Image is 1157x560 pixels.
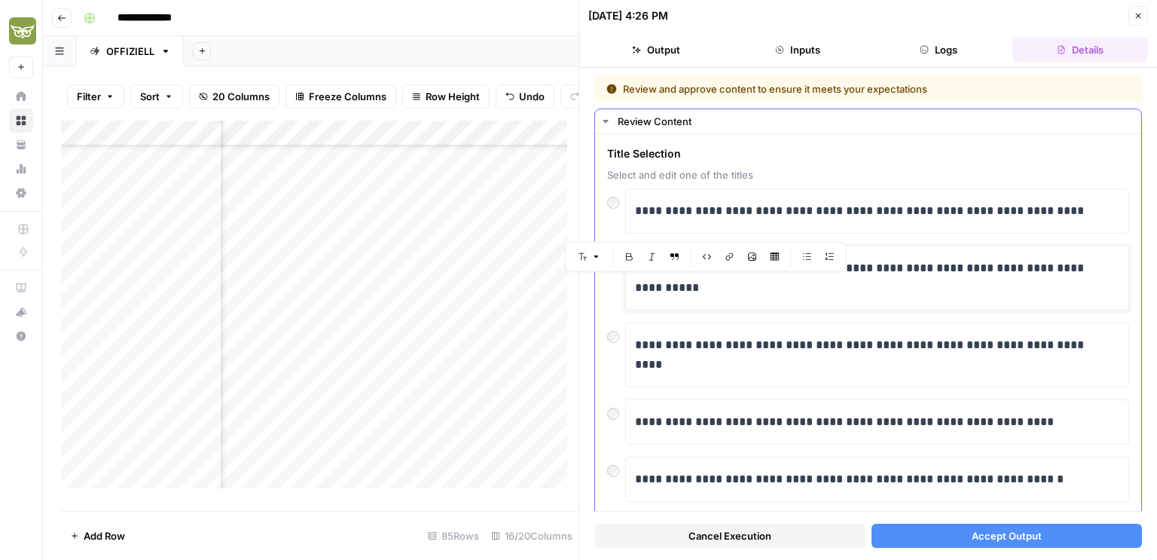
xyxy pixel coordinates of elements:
a: OFFIZIELL [77,36,184,66]
a: Usage [9,157,33,181]
a: AirOps Academy [9,276,33,300]
span: Filter [77,89,101,104]
button: What's new? [9,300,33,324]
button: 20 Columns [189,84,279,109]
span: Row Height [426,89,480,104]
span: Add Row [84,528,125,543]
span: 20 Columns [212,89,270,104]
button: Workspace: Evergreen Media [9,12,33,50]
span: Sort [140,89,160,104]
button: Output [588,38,724,62]
button: Details [1012,38,1148,62]
div: 85 Rows [422,524,485,548]
span: Title Selection [607,146,1129,161]
a: Your Data [9,133,33,157]
button: Undo [496,84,554,109]
div: Review Content [618,114,1132,129]
span: Freeze Columns [309,89,386,104]
button: Row Height [402,84,490,109]
div: [DATE] 4:26 PM [588,8,668,23]
button: Cancel Execution [594,524,865,548]
button: Add Row [61,524,134,548]
div: What's new? [10,301,32,323]
span: Select and edit one of the titles [607,167,1129,182]
button: Sort [130,84,183,109]
button: Freeze Columns [285,84,396,109]
button: Accept Output [872,524,1143,548]
div: Review and approve content to ensure it meets your expectations [606,81,1029,96]
button: Filter [67,84,124,109]
span: Accept Output [972,528,1042,543]
div: 16/20 Columns [485,524,578,548]
img: Evergreen Media Logo [9,17,36,44]
button: Logs [872,38,1007,62]
div: OFFIZIELL [106,44,154,59]
a: Settings [9,181,33,205]
span: Cancel Execution [688,528,771,543]
span: Undo [519,89,545,104]
a: Home [9,84,33,109]
button: Inputs [730,38,865,62]
button: Help + Support [9,324,33,348]
a: Browse [9,109,33,133]
button: Review Content [595,109,1141,133]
